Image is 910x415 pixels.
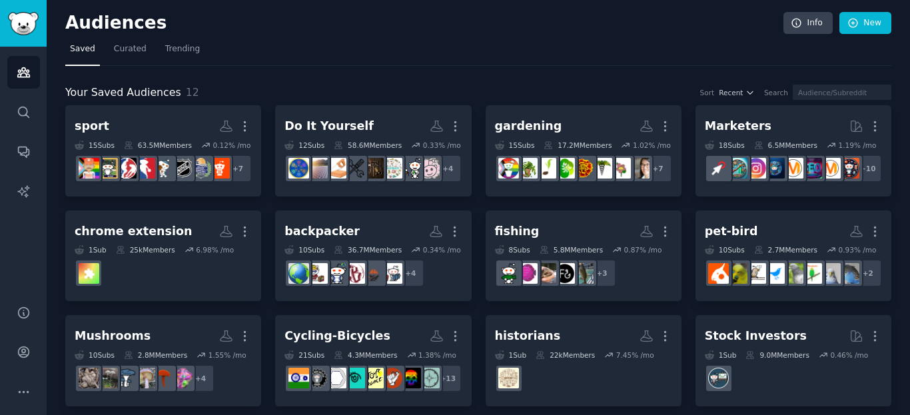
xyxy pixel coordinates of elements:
[592,158,612,179] img: plantclinic
[400,368,421,388] img: MTB
[284,245,324,254] div: 10 Sub s
[498,158,519,179] img: houseplants
[187,364,215,392] div: + 4
[382,368,402,388] img: xbiking
[423,141,461,150] div: 0.33 % /mo
[153,368,174,388] img: mycology
[116,245,175,254] div: 25k Members
[70,43,95,55] span: Saved
[498,263,519,284] img: bassfishing
[419,158,440,179] img: somethingimade
[75,328,151,344] div: Mushrooms
[830,350,868,360] div: 0.46 % /mo
[400,158,421,179] img: crafts
[79,263,99,284] img: chrome_extensions
[839,141,877,150] div: 1.19 % /mo
[284,118,374,135] div: Do It Yourself
[498,368,519,388] img: Historians
[65,105,261,197] a: sport15Subs63.5MMembers0.12% /mo+7sportsCollegeBasketballnhlBasketballnbanbacirclejerkbaseballcar...
[495,350,527,360] div: 1 Sub
[495,118,562,135] div: gardening
[708,263,729,284] img: cockatiel
[727,263,747,284] img: budgies
[705,141,745,150] div: 18 Sub s
[705,118,771,135] div: Marketers
[65,210,261,302] a: chrome extension1Sub25kMembers6.98% /mochrome_extensions
[344,158,365,179] img: handyman
[284,223,360,240] div: backpacker
[754,141,817,150] div: 6.5M Members
[165,43,200,55] span: Trending
[75,245,107,254] div: 1 Sub
[573,263,594,284] img: ChicagoFishing
[536,263,556,284] img: FishingForBeginners
[124,350,187,360] div: 2.8M Members
[616,350,654,360] div: 7.45 % /mo
[97,158,118,179] img: baseballcards
[705,223,758,240] div: pet-bird
[288,158,309,179] img: LifeProTips
[705,245,745,254] div: 10 Sub s
[326,368,346,388] img: BikeMechanics
[186,86,199,99] span: 12
[554,158,575,179] img: plantcare
[363,263,384,284] img: CampingandHiking
[495,141,535,150] div: 15 Sub s
[116,368,137,388] img: MushroomGrowers
[79,158,99,179] img: baseball
[284,350,324,360] div: 21 Sub s
[783,12,833,35] a: Info
[764,88,788,97] div: Search
[172,158,193,179] img: nhl
[495,223,540,240] div: fishing
[65,13,783,34] h2: Audiences
[820,158,841,179] img: marketing
[79,368,99,388] img: Mushrooms
[423,245,461,254] div: 0.34 % /mo
[544,141,612,150] div: 17.2M Members
[116,158,137,179] img: nbacirclejerk
[633,141,671,150] div: 1.02 % /mo
[705,328,807,344] div: Stock Investors
[344,263,365,284] img: backpacker
[486,315,682,406] a: historians1Sub22kMembers7.45% /moHistorians
[75,223,192,240] div: chrome extension
[434,155,462,183] div: + 4
[326,158,346,179] img: Woodworking_DIY
[8,12,39,35] img: GummySearch logo
[793,85,891,100] input: Audience/Subreddit
[644,155,672,183] div: + 7
[708,158,729,179] img: PPC
[275,210,471,302] a: backpacker10Subs36.7MMembers0.34% /mo+4JapanTravelCampingandHikingbackpackersolotraveltravelbackp...
[727,158,747,179] img: Affiliatemarketing
[705,350,737,360] div: 1 Sub
[764,158,785,179] img: digital_marketing
[172,368,193,388] img: MagicMushroomHunters
[275,315,471,406] a: Cycling-Bicycles21Subs4.3MMembers1.38% /mo+13bikepackingMTBxbikingtourdefranceIndoorCyclingBikeMe...
[588,259,616,287] div: + 3
[700,88,715,97] div: Sort
[839,12,891,35] a: New
[839,245,877,254] div: 0.93 % /mo
[288,263,309,284] img: backpacking
[307,368,328,388] img: FixedGearBicycle
[97,368,118,388] img: mushroomID
[224,155,252,183] div: + 7
[719,88,743,97] span: Recent
[536,350,595,360] div: 22k Members
[288,368,309,388] img: india_cycling
[783,263,803,284] img: pigeon
[854,259,882,287] div: + 2
[65,85,181,101] span: Your Saved Audiences
[153,158,174,179] img: Basketball
[396,259,424,287] div: + 4
[363,158,384,179] img: Tools
[801,158,822,179] img: SEO
[344,368,365,388] img: IndoorCycling
[517,263,538,284] img: Aquariums
[719,88,755,97] button: Recent
[196,245,234,254] div: 6.98 % /mo
[213,141,250,150] div: 0.12 % /mo
[745,158,766,179] img: InstagramMarketing
[745,350,809,360] div: 9.0M Members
